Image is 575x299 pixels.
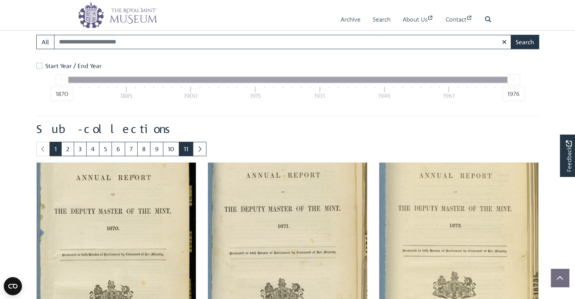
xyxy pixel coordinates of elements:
[250,91,261,100] div: 1915
[502,87,525,101] div: 1976
[120,91,132,100] div: 1885
[314,91,325,100] div: 1931
[36,142,539,156] nav: pagination
[45,61,102,70] label: Start Year / End Year
[125,142,138,156] a: Goto page 7
[560,135,575,177] a: Would you like to provide feedback?
[150,142,163,156] a: Goto page 9
[564,140,573,172] span: Feedback
[99,142,112,156] a: Goto page 5
[193,142,206,156] a: Next page
[163,142,179,156] a: Goto page 10
[179,142,193,156] a: Goto page 11
[36,35,54,49] button: All
[36,122,539,136] h2: Sub-collections
[378,91,391,100] div: 1946
[74,142,87,156] a: Goto page 3
[50,87,73,101] div: 1870
[61,142,74,156] a: Goto page 2
[373,9,391,30] a: Search
[443,91,455,100] div: 1961
[78,2,157,28] img: logo_wide.png
[112,142,125,156] a: Goto page 6
[403,9,434,30] a: About Us
[54,35,511,49] input: Search this collection...
[50,142,62,156] span: Goto page 1
[4,277,22,295] button: Open CMP widget
[511,35,539,49] button: Search
[341,9,361,30] a: Archive
[137,142,150,156] a: Goto page 8
[86,142,99,156] a: Goto page 4
[184,91,198,100] div: 1900
[446,9,473,30] a: Contact
[551,269,569,287] button: Scroll to top
[36,142,50,156] li: Previous page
